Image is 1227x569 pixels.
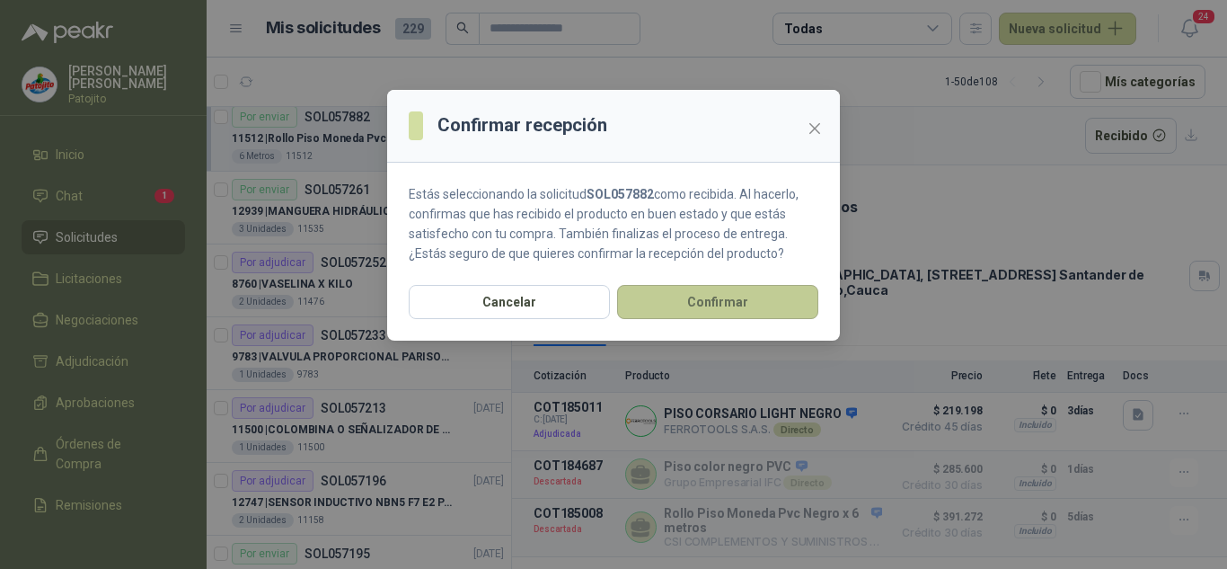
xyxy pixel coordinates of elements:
p: Estás seleccionando la solicitud como recibida. Al hacerlo, confirmas que has recibido el product... [409,184,818,263]
h3: Confirmar recepción [437,111,607,139]
span: close [808,121,822,136]
button: Confirmar [617,285,818,319]
button: Cancelar [409,285,610,319]
strong: SOL057882 [587,187,654,201]
button: Close [800,114,829,143]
